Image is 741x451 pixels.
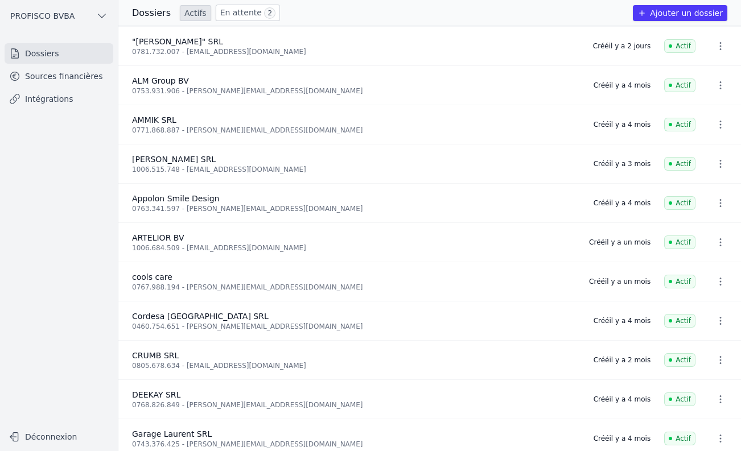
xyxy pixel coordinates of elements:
[594,120,651,129] div: Créé il y a 4 mois
[633,5,727,21] button: Ajouter un dossier
[664,118,695,131] span: Actif
[594,198,651,208] div: Créé il y a 4 mois
[216,5,280,21] a: En attente 2
[132,272,172,282] span: cools care
[132,165,580,174] div: 1006.515.748 - [EMAIL_ADDRESS][DOMAIN_NAME]
[132,115,176,125] span: AMMIK SRL
[594,159,651,168] div: Créé il y a 3 mois
[132,126,580,135] div: 0771.868.887 - [PERSON_NAME][EMAIL_ADDRESS][DOMAIN_NAME]
[664,275,695,288] span: Actif
[5,89,113,109] a: Intégrations
[132,233,184,242] span: ARTELIOR BV
[132,243,575,253] div: 1006.684.509 - [EMAIL_ADDRESS][DOMAIN_NAME]
[594,434,651,443] div: Créé il y a 4 mois
[593,42,651,51] div: Créé il y a 2 jours
[132,440,580,449] div: 0743.376.425 - [PERSON_NAME][EMAIL_ADDRESS][DOMAIN_NAME]
[132,37,223,46] span: "[PERSON_NAME]" SRL
[664,314,695,328] span: Actif
[10,10,75,22] span: PROFISCO BVBA
[5,7,113,25] button: PROFISCO BVBA
[594,81,651,90] div: Créé il y a 4 mois
[589,238,651,247] div: Créé il y a un mois
[594,395,651,404] div: Créé il y a 4 mois
[132,6,171,20] h3: Dossiers
[594,316,651,325] div: Créé il y a 4 mois
[5,66,113,86] a: Sources financières
[664,78,695,92] span: Actif
[132,283,575,292] div: 0767.988.194 - [PERSON_NAME][EMAIL_ADDRESS][DOMAIN_NAME]
[132,47,579,56] div: 0781.732.007 - [EMAIL_ADDRESS][DOMAIN_NAME]
[132,322,580,331] div: 0460.754.651 - [PERSON_NAME][EMAIL_ADDRESS][DOMAIN_NAME]
[180,5,211,21] a: Actifs
[132,351,179,360] span: CRUMB SRL
[664,39,695,53] span: Actif
[132,361,580,370] div: 0805.678.634 - [EMAIL_ADDRESS][DOMAIN_NAME]
[264,7,275,19] span: 2
[664,353,695,367] span: Actif
[664,196,695,210] span: Actif
[132,429,212,438] span: Garage Laurent SRL
[132,400,580,409] div: 0768.826.849 - [PERSON_NAME][EMAIL_ADDRESS][DOMAIN_NAME]
[132,76,189,85] span: ALM Group BV
[132,390,180,399] span: DEEKAY SRL
[594,355,651,365] div: Créé il y a 2 mois
[664,235,695,249] span: Actif
[664,392,695,406] span: Actif
[5,428,113,446] button: Déconnexion
[132,204,580,213] div: 0763.341.597 - [PERSON_NAME][EMAIL_ADDRESS][DOMAIN_NAME]
[664,157,695,171] span: Actif
[132,312,269,321] span: Cordesa [GEOGRAPHIC_DATA] SRL
[5,43,113,64] a: Dossiers
[664,432,695,445] span: Actif
[132,155,216,164] span: [PERSON_NAME] SRL
[132,86,580,96] div: 0753.931.906 - [PERSON_NAME][EMAIL_ADDRESS][DOMAIN_NAME]
[132,194,219,203] span: Appolon Smile Design
[589,277,651,286] div: Créé il y a un mois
